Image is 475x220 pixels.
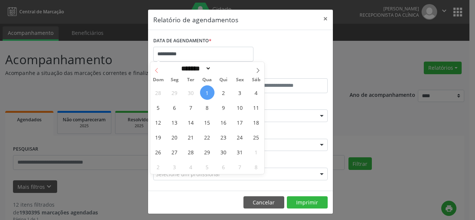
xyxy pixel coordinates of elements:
[200,145,214,159] span: Outubro 29, 2025
[216,85,231,100] span: Outubro 2, 2025
[216,130,231,144] span: Outubro 23, 2025
[233,85,247,100] span: Outubro 3, 2025
[199,78,215,82] span: Qua
[216,100,231,115] span: Outubro 9, 2025
[200,130,214,144] span: Outubro 22, 2025
[166,78,183,82] span: Seg
[156,170,220,178] span: Selecione um profissional
[216,115,231,129] span: Outubro 16, 2025
[318,10,333,28] button: Close
[151,100,166,115] span: Outubro 5, 2025
[153,35,212,47] label: DATA DE AGENDAMENTO
[233,160,247,174] span: Novembro 7, 2025
[200,115,214,129] span: Outubro 15, 2025
[184,85,198,100] span: Setembro 30, 2025
[184,145,198,159] span: Outubro 28, 2025
[151,145,166,159] span: Outubro 26, 2025
[233,130,247,144] span: Outubro 24, 2025
[183,78,199,82] span: Ter
[233,115,247,129] span: Outubro 17, 2025
[167,160,182,174] span: Novembro 3, 2025
[249,160,263,174] span: Novembro 8, 2025
[167,115,182,129] span: Outubro 13, 2025
[151,115,166,129] span: Outubro 12, 2025
[287,196,328,209] button: Imprimir
[249,100,263,115] span: Outubro 11, 2025
[248,78,264,82] span: Sáb
[249,85,263,100] span: Outubro 4, 2025
[167,85,182,100] span: Setembro 29, 2025
[249,145,263,159] span: Novembro 1, 2025
[150,78,167,82] span: Dom
[243,196,284,209] button: Cancelar
[184,130,198,144] span: Outubro 21, 2025
[200,160,214,174] span: Novembro 5, 2025
[151,160,166,174] span: Novembro 2, 2025
[249,115,263,129] span: Outubro 18, 2025
[153,15,238,24] h5: Relatório de agendamentos
[215,78,232,82] span: Qui
[167,145,182,159] span: Outubro 27, 2025
[179,65,212,72] select: Month
[233,100,247,115] span: Outubro 10, 2025
[184,160,198,174] span: Novembro 4, 2025
[216,160,231,174] span: Novembro 6, 2025
[200,85,214,100] span: Outubro 1, 2025
[167,130,182,144] span: Outubro 20, 2025
[233,145,247,159] span: Outubro 31, 2025
[232,78,248,82] span: Sex
[167,100,182,115] span: Outubro 6, 2025
[200,100,214,115] span: Outubro 8, 2025
[216,145,231,159] span: Outubro 30, 2025
[151,130,166,144] span: Outubro 19, 2025
[151,85,166,100] span: Setembro 28, 2025
[249,130,263,144] span: Outubro 25, 2025
[242,67,328,78] label: ATÉ
[184,100,198,115] span: Outubro 7, 2025
[184,115,198,129] span: Outubro 14, 2025
[211,65,236,72] input: Year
